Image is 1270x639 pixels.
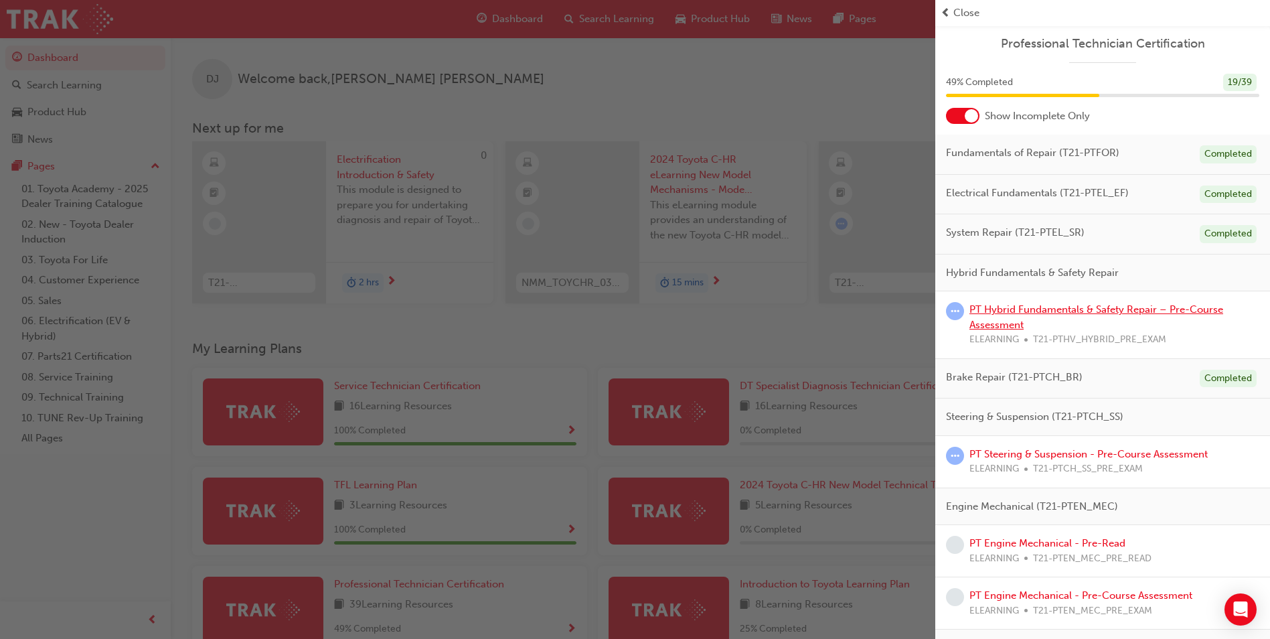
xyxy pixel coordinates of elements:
span: Close [953,5,979,21]
span: learningRecordVerb_ATTEMPT-icon [946,302,964,320]
span: learningRecordVerb_NONE-icon [946,536,964,554]
div: Completed [1200,145,1257,163]
span: System Repair (T21-PTEL_SR) [946,225,1085,240]
span: Hybrid Fundamentals & Safety Repair [946,265,1119,281]
a: PT Engine Mechanical - Pre-Read [969,537,1125,549]
span: Electrical Fundamentals (T21-PTEL_EF) [946,186,1129,201]
span: Show Incomplete Only [985,109,1090,124]
span: T21-PTHV_HYBRID_PRE_EXAM [1033,332,1166,348]
a: PT Steering & Suspension - Pre-Course Assessment [969,448,1208,460]
span: ELEARNING [969,332,1019,348]
button: prev-iconClose [941,5,1265,21]
span: learningRecordVerb_NONE-icon [946,588,964,606]
a: PT Hybrid Fundamentals & Safety Repair – Pre-Course Assessment [969,303,1223,331]
span: prev-icon [941,5,951,21]
div: Completed [1200,225,1257,243]
span: T21-PTEN_MEC_PRE_READ [1033,551,1152,567]
a: PT Engine Mechanical - Pre-Course Assessment [969,589,1192,601]
span: Fundamentals of Repair (T21-PTFOR) [946,145,1119,161]
span: Brake Repair (T21-PTCH_BR) [946,370,1083,385]
div: 19 / 39 [1223,74,1257,92]
span: 49 % Completed [946,75,1013,90]
div: Completed [1200,186,1257,204]
span: ELEARNING [969,603,1019,619]
span: Engine Mechanical (T21-PTEN_MEC) [946,499,1118,514]
span: T21-PTEN_MEC_PRE_EXAM [1033,603,1152,619]
span: Steering & Suspension (T21-PTCH_SS) [946,409,1123,425]
a: Professional Technician Certification [946,36,1259,52]
div: Completed [1200,370,1257,388]
span: ELEARNING [969,461,1019,477]
span: learningRecordVerb_ATTEMPT-icon [946,447,964,465]
span: ELEARNING [969,551,1019,567]
span: T21-PTCH_SS_PRE_EXAM [1033,461,1143,477]
div: Open Intercom Messenger [1224,593,1257,626]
